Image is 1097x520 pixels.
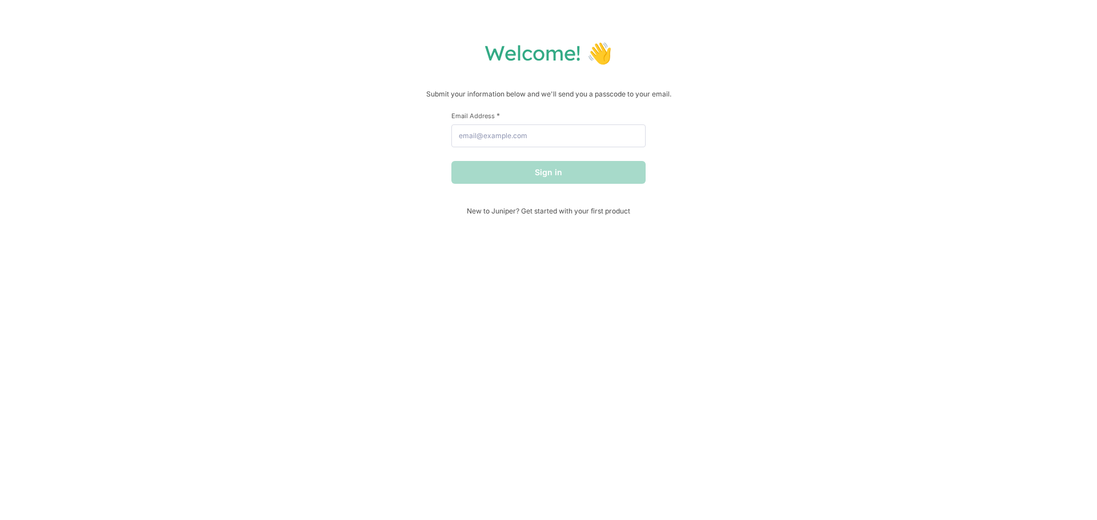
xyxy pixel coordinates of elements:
[11,88,1086,100] p: Submit your information below and we'll send you a passcode to your email.
[451,124,646,147] input: email@example.com
[451,207,646,215] span: New to Juniper? Get started with your first product
[451,111,646,120] label: Email Address
[11,40,1086,66] h1: Welcome! 👋
[497,111,500,120] span: This field is required.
